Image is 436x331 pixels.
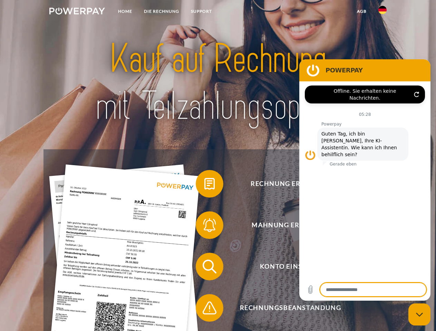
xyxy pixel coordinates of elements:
[206,253,375,280] span: Konto einsehen
[201,299,218,317] img: qb_warning.svg
[206,170,375,198] span: Rechnung erhalten?
[196,253,375,280] button: Konto einsehen
[196,170,375,198] button: Rechnung erhalten?
[201,258,218,275] img: qb_search.svg
[49,8,105,14] img: logo-powerpay-white.svg
[138,5,185,18] a: DIE RECHNUNG
[66,33,370,132] img: title-powerpay_de.svg
[408,303,430,325] iframe: Schaltfläche zum Öffnen des Messaging-Fensters; Konversation läuft
[201,175,218,192] img: qb_bill.svg
[206,294,375,322] span: Rechnungsbeanstandung
[196,294,375,322] button: Rechnungsbeanstandung
[185,5,218,18] a: SUPPORT
[378,6,387,14] img: de
[351,5,372,18] a: agb
[206,211,375,239] span: Mahnung erhalten?
[112,5,138,18] a: Home
[196,211,375,239] button: Mahnung erhalten?
[299,59,430,301] iframe: Messaging-Fenster
[201,217,218,234] img: qb_bell.svg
